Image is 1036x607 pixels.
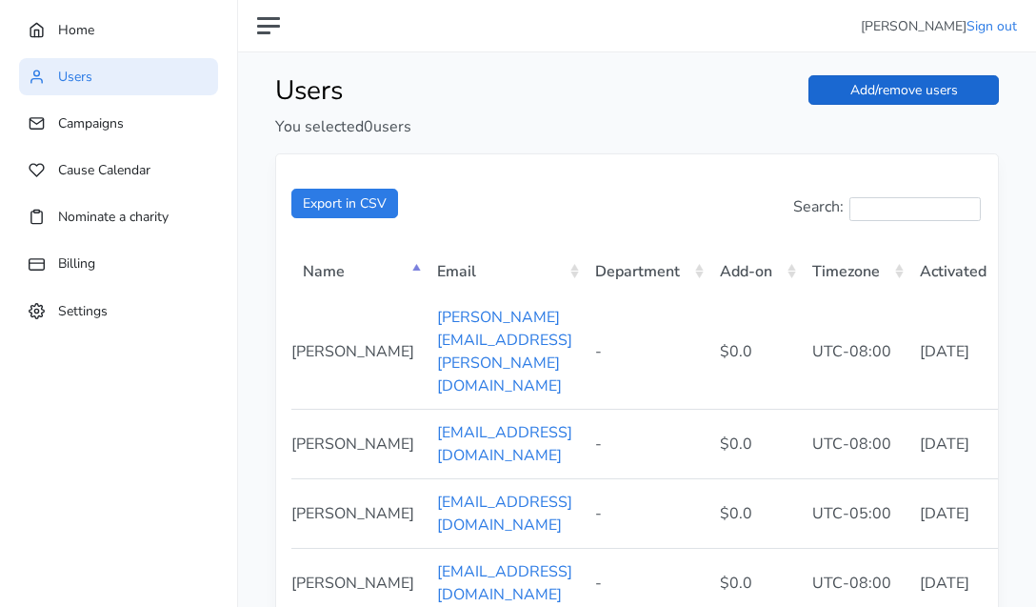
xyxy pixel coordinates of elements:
[364,116,373,137] span: 0
[291,246,426,294] th: Name: activate to sort column descending
[708,478,801,548] td: $0.0
[793,195,981,221] label: Search:
[861,16,1017,36] li: [PERSON_NAME]
[708,409,801,478] td: $0.0
[58,68,92,86] span: Users
[708,246,801,294] th: Add-on: activate to sort column ascending
[19,198,218,235] a: Nominate a charity
[58,301,108,319] span: Settings
[58,114,124,132] span: Campaigns
[275,75,623,108] h1: Users
[303,194,387,212] span: Export in CSV
[291,189,398,218] button: Export in CSV
[19,245,218,282] a: Billing
[437,422,572,466] a: [EMAIL_ADDRESS][DOMAIN_NAME]
[801,294,908,409] td: UTC-08:00
[19,11,218,49] a: Home
[291,409,426,478] td: [PERSON_NAME]
[708,294,801,409] td: $0.0
[908,478,1015,548] td: [DATE]
[801,478,908,548] td: UTC-05:00
[908,294,1015,409] td: [DATE]
[908,246,1015,294] th: Activated: activate to sort column ascending
[58,254,95,273] span: Billing
[437,307,572,396] a: [PERSON_NAME][EMAIL_ADDRESS][PERSON_NAME][DOMAIN_NAME]
[275,115,623,138] p: You selected users
[58,21,94,39] span: Home
[966,17,1017,35] a: Sign out
[58,208,169,226] span: Nominate a charity
[584,246,708,294] th: Department: activate to sort column ascending
[584,294,708,409] td: -
[908,409,1015,478] td: [DATE]
[849,197,981,221] input: Search:
[801,246,908,294] th: Timezone: activate to sort column ascending
[58,161,150,179] span: Cause Calendar
[801,409,908,478] td: UTC-08:00
[19,152,218,189] a: Cause Calendar
[584,478,708,548] td: -
[437,492,572,536] a: [EMAIL_ADDRESS][DOMAIN_NAME]
[291,478,426,548] td: [PERSON_NAME]
[808,75,999,105] a: Add/remove users
[291,294,426,409] td: [PERSON_NAME]
[584,409,708,478] td: -
[426,246,584,294] th: Email: activate to sort column ascending
[19,105,218,142] a: Campaigns
[19,293,218,330] a: Settings
[19,58,218,95] a: Users
[437,561,572,605] a: [EMAIL_ADDRESS][DOMAIN_NAME]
